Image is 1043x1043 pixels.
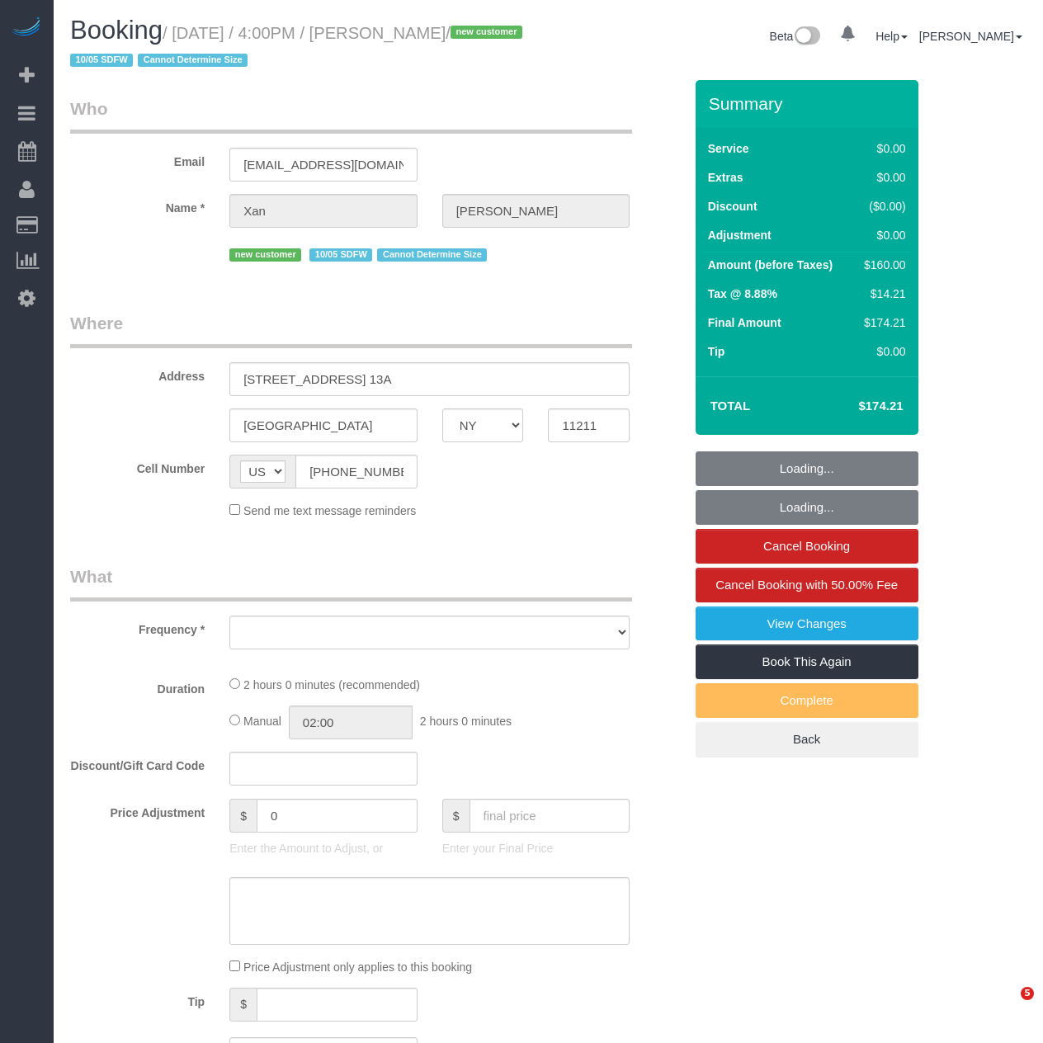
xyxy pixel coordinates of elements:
[229,799,257,833] span: $
[696,529,918,564] a: Cancel Booking
[243,678,420,691] span: 2 hours 0 minutes (recommended)
[58,148,217,170] label: Email
[793,26,820,48] img: New interface
[715,578,898,592] span: Cancel Booking with 50.00% Fee
[857,314,905,331] div: $174.21
[708,198,757,215] label: Discount
[138,54,248,67] span: Cannot Determine Size
[770,30,821,43] a: Beta
[857,198,905,215] div: ($0.00)
[229,194,418,228] input: First Name
[229,840,418,857] p: Enter the Amount to Adjust, or
[295,455,418,488] input: Cell Number
[708,140,749,157] label: Service
[696,568,918,602] a: Cancel Booking with 50.00% Fee
[696,722,918,757] a: Back
[70,16,163,45] span: Booking
[710,399,751,413] strong: Total
[451,26,522,39] span: new customer
[70,24,527,70] small: / [DATE] / 4:00PM / [PERSON_NAME]
[708,286,777,302] label: Tax @ 8.88%
[377,248,487,262] span: Cannot Determine Size
[70,564,632,602] legend: What
[420,715,512,728] span: 2 hours 0 minutes
[58,988,217,1010] label: Tip
[708,314,781,331] label: Final Amount
[309,248,372,262] span: 10/05 SDFW
[857,227,905,243] div: $0.00
[548,408,630,442] input: Zip Code
[229,408,418,442] input: City
[243,504,416,517] span: Send me text message reminders
[58,675,217,697] label: Duration
[709,94,910,113] h3: Summary
[229,148,418,182] input: Email
[919,30,1022,43] a: [PERSON_NAME]
[987,987,1026,1026] iframe: Intercom live chat
[857,169,905,186] div: $0.00
[696,644,918,679] a: Book This Again
[58,362,217,385] label: Address
[442,799,470,833] span: $
[857,257,905,273] div: $160.00
[857,286,905,302] div: $14.21
[442,194,630,228] input: Last Name
[1021,987,1034,1000] span: 5
[857,343,905,360] div: $0.00
[708,343,725,360] label: Tip
[243,715,281,728] span: Manual
[696,606,918,641] a: View Changes
[470,799,630,833] input: final price
[10,17,43,40] img: Automaid Logo
[243,960,472,974] span: Price Adjustment only applies to this booking
[809,399,903,413] h4: $174.21
[70,97,632,134] legend: Who
[442,840,630,857] p: Enter your Final Price
[70,54,133,67] span: 10/05 SDFW
[229,248,301,262] span: new customer
[58,752,217,774] label: Discount/Gift Card Code
[708,169,743,186] label: Extras
[58,616,217,638] label: Frequency *
[58,799,217,821] label: Price Adjustment
[708,257,833,273] label: Amount (before Taxes)
[58,194,217,216] label: Name *
[70,311,632,348] legend: Where
[857,140,905,157] div: $0.00
[875,30,908,43] a: Help
[58,455,217,477] label: Cell Number
[229,988,257,1022] span: $
[708,227,772,243] label: Adjustment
